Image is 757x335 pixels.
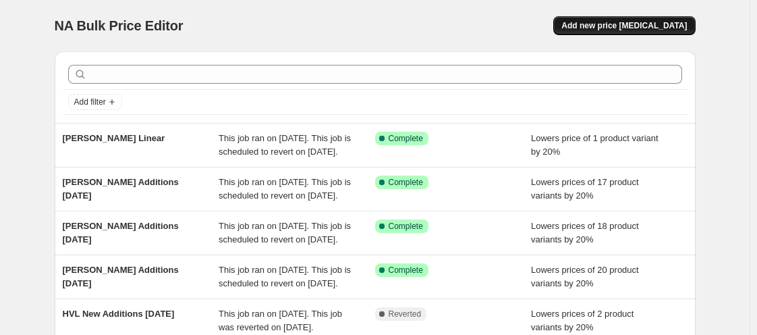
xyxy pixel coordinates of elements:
span: Complete [389,177,423,188]
span: Add new price [MEDICAL_DATA] [561,20,687,31]
span: This job ran on [DATE]. This job is scheduled to revert on [DATE]. [219,221,351,244]
button: Add filter [68,94,122,110]
span: This job ran on [DATE]. This job is scheduled to revert on [DATE]. [219,133,351,157]
span: Complete [389,133,423,144]
span: Reverted [389,309,422,319]
span: Lowers prices of 18 product variants by 20% [531,221,639,244]
span: Lowers prices of 2 product variants by 20% [531,309,634,332]
span: NA Bulk Price Editor [55,18,184,33]
span: Lowers prices of 17 product variants by 20% [531,177,639,201]
span: This job ran on [DATE]. This job is scheduled to revert on [DATE]. [219,177,351,201]
button: Add new price [MEDICAL_DATA] [553,16,695,35]
span: Lowers prices of 20 product variants by 20% [531,265,639,288]
span: Complete [389,265,423,276]
span: [PERSON_NAME] Linear [63,133,165,143]
span: Add filter [74,97,106,107]
span: Lowers price of 1 product variant by 20% [531,133,658,157]
span: [PERSON_NAME] Additions [DATE] [63,177,179,201]
span: HVL New Additions [DATE] [63,309,175,319]
span: This job ran on [DATE]. This job was reverted on [DATE]. [219,309,342,332]
span: [PERSON_NAME] Additions [DATE] [63,221,179,244]
span: This job ran on [DATE]. This job is scheduled to revert on [DATE]. [219,265,351,288]
span: Complete [389,221,423,232]
span: [PERSON_NAME] Additions [DATE] [63,265,179,288]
